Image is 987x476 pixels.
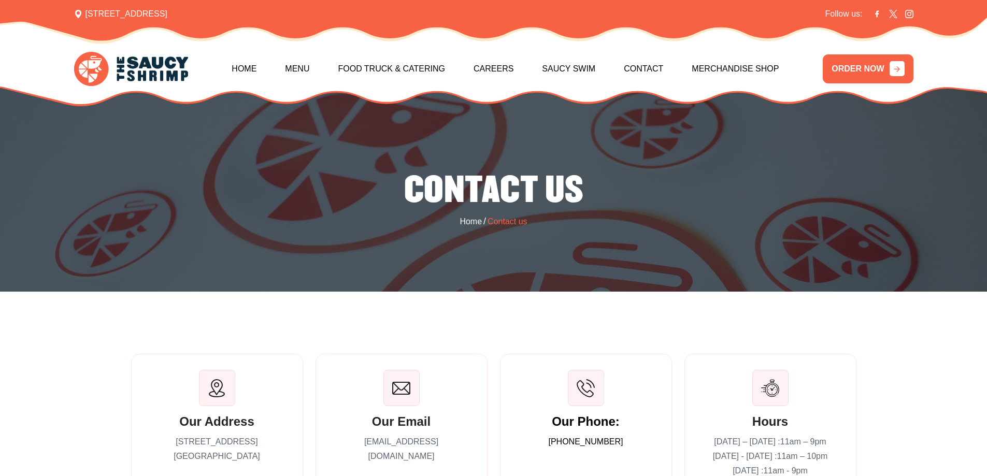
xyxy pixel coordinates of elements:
a: Careers [474,47,513,91]
a: Merchandise Shop [692,47,779,91]
a: Menu [285,47,309,91]
span: Contact us [488,215,527,228]
span: Follow us: [825,8,862,20]
h3: Hours [700,414,840,429]
p: [EMAIL_ADDRESS][DOMAIN_NAME] [332,435,471,464]
a: Home [232,47,256,91]
a: Food Truck & Catering [338,47,445,91]
a: ORDER NOW [823,54,913,83]
span: [DATE] : [733,466,808,475]
h2: Contact us [8,169,979,212]
h6: Our Email [332,414,471,429]
span: / [483,214,486,228]
span: [DATE] – [DATE] : [714,437,826,446]
a: Home [460,215,482,228]
img: logo [74,52,188,86]
p: [STREET_ADDRESS] [GEOGRAPHIC_DATA] [147,435,287,464]
span: [DATE] - [DATE] : [713,452,828,460]
span: 11am - 9pm [763,466,807,475]
a: Saucy Swim [542,47,595,91]
a: Our Phone: [552,414,620,429]
span: 11am – 10pm [777,452,828,460]
span: 11am – 9pm [780,437,826,446]
h3: Our Address [147,414,287,429]
span: [STREET_ADDRESS] [74,8,167,20]
a: Contact [624,47,663,91]
a: [PHONE_NUMBER] [548,435,623,449]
